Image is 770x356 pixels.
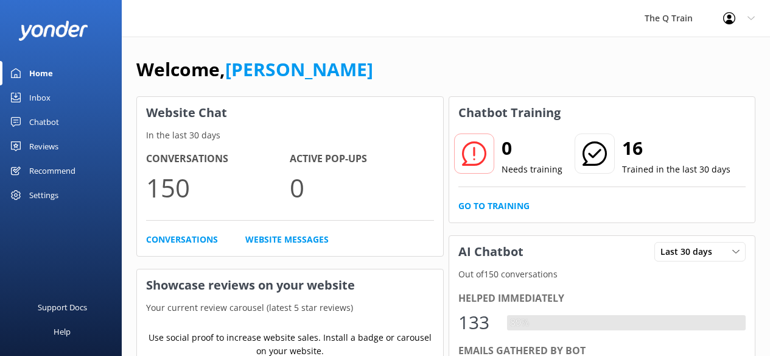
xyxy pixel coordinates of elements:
[29,61,53,85] div: Home
[660,245,719,258] span: Last 30 days
[29,85,51,110] div: Inbox
[18,21,88,41] img: yonder-white-logo.png
[622,133,730,163] h2: 16
[449,236,533,268] h3: AI Chatbot
[146,233,218,246] a: Conversations
[146,167,290,208] p: 150
[136,55,373,84] h1: Welcome,
[458,199,530,213] a: Go to Training
[449,268,755,281] p: Out of 150 conversations
[458,291,746,307] div: Helped immediately
[290,167,433,208] p: 0
[458,308,495,337] div: 133
[502,133,562,163] h2: 0
[137,301,443,315] p: Your current review carousel (latest 5 star reviews)
[54,319,71,344] div: Help
[38,295,87,319] div: Support Docs
[29,134,58,158] div: Reviews
[225,57,373,82] a: [PERSON_NAME]
[29,158,75,183] div: Recommend
[137,269,443,301] h3: Showcase reviews on your website
[502,163,562,176] p: Needs training
[449,97,570,129] h3: Chatbot Training
[507,315,532,331] div: 89%
[245,233,329,246] a: Website Messages
[290,151,433,167] h4: Active Pop-ups
[29,183,58,207] div: Settings
[622,163,730,176] p: Trained in the last 30 days
[137,129,443,142] p: In the last 30 days
[29,110,59,134] div: Chatbot
[146,151,290,167] h4: Conversations
[137,97,443,129] h3: Website Chat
